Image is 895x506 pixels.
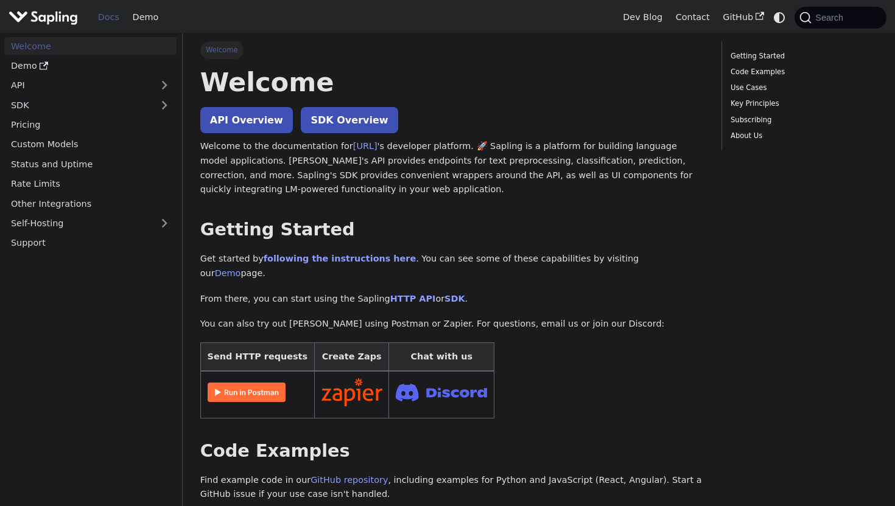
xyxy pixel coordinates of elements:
h1: Welcome [200,66,704,99]
a: Other Integrations [4,195,177,212]
a: Subscribing [731,114,873,126]
p: Get started by . You can see some of these capabilities by visiting our page. [200,252,704,281]
a: API [4,77,152,94]
a: API Overview [200,107,293,133]
a: Key Principles [731,98,873,109]
a: GitHub [716,8,770,27]
a: Support [4,234,177,252]
p: Welcome to the documentation for 's developer platform. 🚀 Sapling is a platform for building lang... [200,139,704,197]
button: Search (Command+K) [795,7,886,29]
a: HTTP API [390,294,436,303]
a: Contact [669,8,717,27]
button: Expand sidebar category 'SDK' [152,96,177,114]
span: Search [812,13,851,23]
a: Code Examples [731,66,873,78]
img: Join Discord [396,380,487,405]
a: Docs [91,8,126,27]
img: Run in Postman [208,383,286,402]
a: Demo [215,268,241,278]
a: SDK [4,96,152,114]
a: following the instructions here [264,254,416,263]
p: You can also try out [PERSON_NAME] using Postman or Zapier. For questions, email us or join our D... [200,317,704,331]
span: Welcome [200,41,244,58]
a: Status and Uptime [4,155,177,173]
h2: Code Examples [200,440,704,462]
th: Chat with us [389,343,494,372]
a: Dev Blog [616,8,669,27]
a: Sapling.aiSapling.ai [9,9,82,26]
a: Getting Started [731,50,873,62]
a: Self-Hosting [4,215,177,232]
th: Create Zaps [314,343,389,372]
a: [URL] [353,141,377,151]
th: Send HTTP requests [200,343,314,372]
p: From there, you can start using the Sapling or . [200,292,704,307]
button: Expand sidebar category 'API' [152,77,177,94]
a: Use Cases [731,82,873,94]
a: Pricing [4,116,177,134]
img: Sapling.ai [9,9,78,26]
a: Welcome [4,37,177,55]
a: Demo [126,8,165,27]
img: Connect in Zapier [321,378,382,406]
p: Find example code in our , including examples for Python and JavaScript (React, Angular). Start a... [200,473,704,502]
a: Demo [4,57,177,75]
a: About Us [731,130,873,142]
a: SDK [444,294,465,303]
a: Rate Limits [4,175,177,193]
a: Custom Models [4,136,177,153]
h2: Getting Started [200,219,704,241]
a: GitHub repository [311,475,388,485]
button: Switch between dark and light mode (currently system mode) [771,9,788,26]
a: SDK Overview [301,107,398,133]
nav: Breadcrumbs [200,41,704,58]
